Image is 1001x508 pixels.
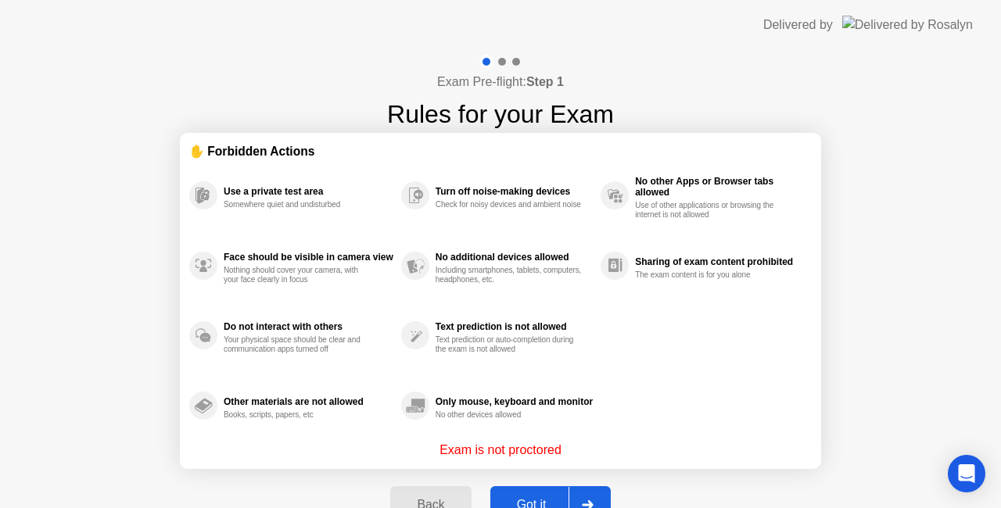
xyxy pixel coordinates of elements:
[436,321,593,332] div: Text prediction is not allowed
[436,252,593,263] div: No additional devices allowed
[635,201,783,220] div: Use of other applications or browsing the internet is not allowed
[387,95,614,133] h1: Rules for your Exam
[436,396,593,407] div: Only mouse, keyboard and monitor
[436,186,593,197] div: Turn off noise-making devices
[436,200,583,209] div: Check for noisy devices and ambient noise
[224,252,393,263] div: Face should be visible in camera view
[948,455,985,492] div: Open Intercom Messenger
[224,321,393,332] div: Do not interact with others
[440,441,561,460] p: Exam is not proctored
[635,176,804,198] div: No other Apps or Browser tabs allowed
[189,142,812,160] div: ✋ Forbidden Actions
[224,335,371,354] div: Your physical space should be clear and communication apps turned off
[436,410,583,420] div: No other devices allowed
[436,335,583,354] div: Text prediction or auto-completion during the exam is not allowed
[436,266,583,284] div: Including smartphones, tablets, computers, headphones, etc.
[842,16,973,34] img: Delivered by Rosalyn
[224,200,371,209] div: Somewhere quiet and undisturbed
[635,270,783,280] div: The exam content is for you alone
[763,16,833,34] div: Delivered by
[224,396,393,407] div: Other materials are not allowed
[437,73,564,91] h4: Exam Pre-flight:
[224,186,393,197] div: Use a private test area
[635,256,804,267] div: Sharing of exam content prohibited
[526,75,564,88] b: Step 1
[224,410,371,420] div: Books, scripts, papers, etc
[224,266,371,284] div: Nothing should cover your camera, with your face clearly in focus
